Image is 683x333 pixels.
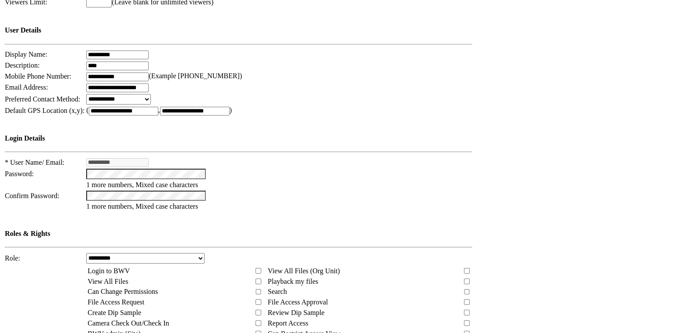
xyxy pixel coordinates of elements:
span: Review Dip Sample [268,309,325,316]
span: * User Name/ Email: [5,159,65,166]
h4: User Details [5,26,472,34]
span: Password: [5,170,34,177]
span: (Example [PHONE_NUMBER]) [149,72,242,80]
span: View All Files (Org Unit) [268,267,340,275]
span: Preferred Contact Method: [5,95,80,103]
span: Report Access [268,319,308,327]
span: Login to BWV [88,267,130,275]
span: 1 more numbers, Mixed case characters [86,181,198,188]
h4: Roles & Rights [5,230,472,238]
td: ( , ) [86,106,473,116]
span: Create Dip Sample [88,309,141,316]
span: Default GPS Location (x,y): [5,107,84,114]
span: Confirm Password: [5,192,59,199]
span: File Access Approval [268,298,328,306]
span: File Access Request [88,298,144,306]
h4: Login Details [5,134,472,142]
span: Playback my files [268,278,318,285]
td: Role: [4,253,85,264]
span: Can Change Permissions [88,288,158,295]
span: 1 more numbers, Mixed case characters [86,203,198,210]
span: Display Name: [5,51,47,58]
span: Email Address: [5,83,48,91]
span: View All Files [88,278,128,285]
span: Search [268,288,287,295]
span: Camera Check Out/Check In [88,319,169,327]
span: Mobile Phone Number: [5,72,71,80]
span: Description: [5,62,40,69]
